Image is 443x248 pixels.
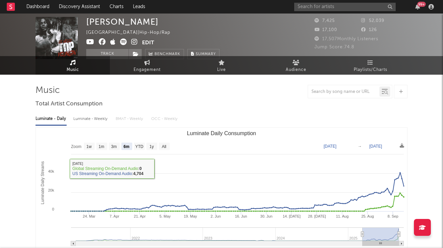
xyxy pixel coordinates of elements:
span: Total Artist Consumption [36,100,102,108]
a: Music [36,56,110,75]
span: Jump Score: 74.8 [314,45,354,49]
text: Luminate Daily Consumption [187,130,256,136]
input: Search by song name or URL [308,89,379,95]
span: Audience [286,66,306,74]
div: [GEOGRAPHIC_DATA] | Hip-Hop/Rap [86,29,178,37]
span: 17,100 [314,28,337,32]
div: Luminate - Weekly [73,113,109,125]
text: 28. [DATE] [308,214,326,218]
span: Benchmark [155,50,180,58]
button: Track [86,49,129,59]
text: 24. Mar [83,214,96,218]
div: 99 + [417,2,426,7]
text: 6m [123,144,129,149]
text: All [162,144,166,149]
span: Playlists/Charts [354,66,387,74]
text: Luminate Daily Streams [40,161,45,204]
text: 30. Jun [260,214,273,218]
text: YTD [135,144,143,149]
text: 40k [48,169,54,173]
text: → [358,144,362,149]
text: 2. Jun [211,214,221,218]
text: 8. Sep [388,214,398,218]
text: 5. May [160,214,171,218]
span: Music [67,66,79,74]
text: [DATE] [324,144,336,149]
text: 1m [99,144,104,149]
div: Luminate - Daily [36,113,67,125]
div: [PERSON_NAME] [86,17,159,27]
text: 11. Aug [336,214,349,218]
a: Playlists/Charts [333,56,407,75]
text: Zoom [71,144,81,149]
span: Live [217,66,226,74]
text: 0 [52,207,54,211]
text: 16. Jun [235,214,247,218]
span: 7,425 [314,19,335,23]
text: 19. May [184,214,197,218]
span: Engagement [134,66,161,74]
text: [DATE] [369,144,382,149]
button: 99+ [415,4,420,9]
button: Edit [142,39,154,47]
a: Live [184,56,259,75]
a: Audience [259,56,333,75]
text: 3m [111,144,117,149]
text: 25. Aug [361,214,374,218]
span: 52,039 [361,19,384,23]
span: Summary [196,52,216,56]
text: 14. [DATE] [283,214,301,218]
text: 7. Apr [110,214,119,218]
span: 17,507 Monthly Listeners [314,37,378,41]
input: Search for artists [294,3,396,11]
span: 126 [361,28,377,32]
a: Benchmark [145,49,184,59]
text: 21. Apr [134,214,146,218]
text: 1y [149,144,154,149]
button: Summary [187,49,219,59]
a: Engagement [110,56,184,75]
text: 1w [87,144,92,149]
text: 20k [48,188,54,192]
